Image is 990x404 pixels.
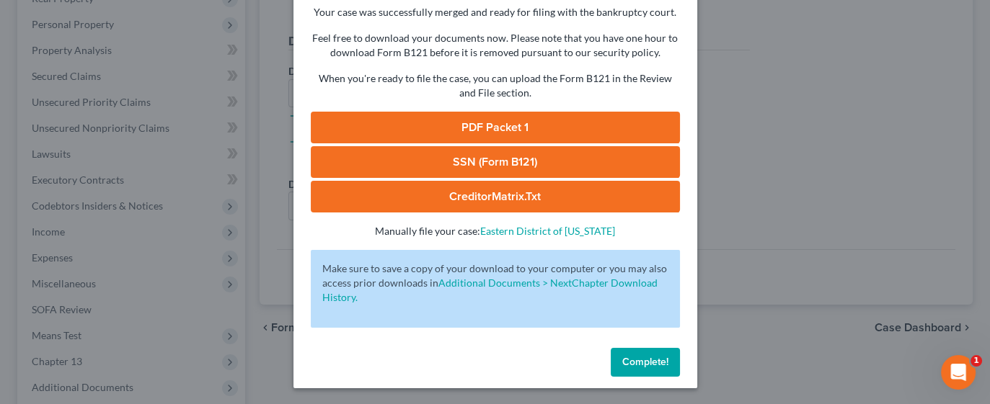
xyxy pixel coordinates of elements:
[622,356,668,368] span: Complete!
[311,181,680,212] a: CreditorMatrix.txt
[611,348,680,377] button: Complete!
[480,225,615,237] a: Eastern District of [US_STATE]
[311,5,680,19] p: Your case was successfully merged and ready for filing with the bankruptcy court.
[311,146,680,178] a: SSN (Form B121)
[322,277,658,303] a: Additional Documents > NextChapter Download History.
[941,355,976,390] iframe: Intercom live chat
[311,31,680,60] p: Feel free to download your documents now. Please note that you have one hour to download Form B12...
[311,112,680,143] a: PDF Packet 1
[322,261,668,305] p: Make sure to save a copy of your download to your computer or you may also access prior downloads in
[971,355,982,367] span: 1
[311,71,680,100] p: When you're ready to file the case, you can upload the Form B121 in the Review and File section.
[311,224,680,238] p: Manually file your case:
